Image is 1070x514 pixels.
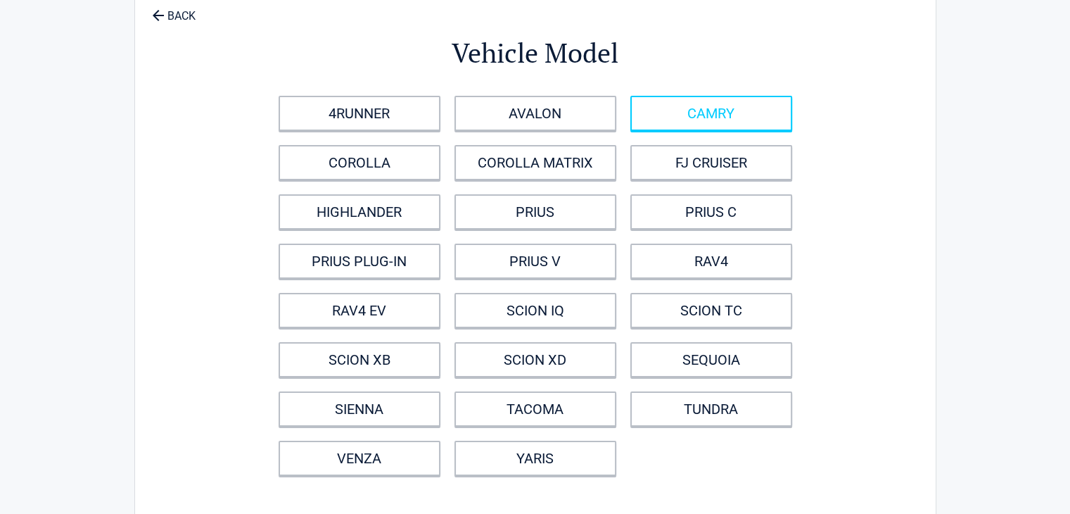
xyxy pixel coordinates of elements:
[630,194,792,230] a: PRIUS C
[279,145,440,180] a: COROLLA
[630,342,792,377] a: SEQUOIA
[454,293,616,328] a: SCION IQ
[630,391,792,427] a: TUNDRA
[279,244,440,279] a: PRIUS PLUG-IN
[454,441,616,476] a: YARIS
[454,145,616,180] a: COROLLA MATRIX
[454,244,616,279] a: PRIUS V
[454,342,616,377] a: SCION XD
[454,96,616,131] a: AVALON
[630,96,792,131] a: CAMRY
[279,342,440,377] a: SCION XB
[279,293,440,328] a: RAV4 EV
[454,391,616,427] a: TACOMA
[279,441,440,476] a: VENZA
[630,244,792,279] a: RAV4
[212,35,858,71] h2: Vehicle Model
[630,293,792,328] a: SCION TC
[454,194,616,230] a: PRIUS
[279,391,440,427] a: SIENNA
[279,96,440,131] a: 4RUNNER
[279,194,440,230] a: HIGHLANDER
[630,145,792,180] a: FJ CRUISER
